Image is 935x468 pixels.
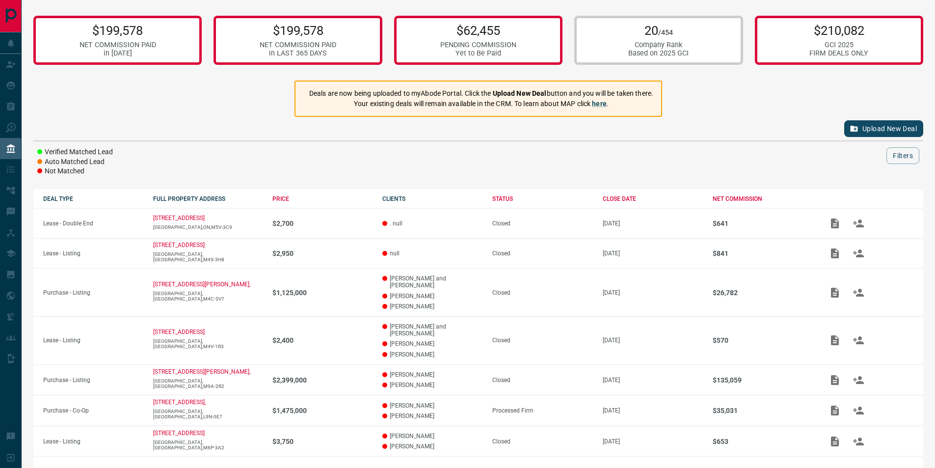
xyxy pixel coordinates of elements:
p: . null [382,220,482,227]
div: DEAL TYPE [43,195,143,202]
span: Add / View Documents [823,337,847,344]
p: $135,059 [713,376,813,384]
p: [DATE] [603,377,703,384]
p: [PERSON_NAME] [382,402,482,409]
div: CLOSE DATE [603,195,703,202]
p: Purchase - Co-Op [43,407,143,414]
span: Add / View Documents [823,376,847,383]
div: CLIENTS [382,195,482,202]
div: PENDING COMMISSION [440,41,516,49]
p: Purchase - Listing [43,377,143,384]
p: $35,031 [713,407,813,414]
p: [PERSON_NAME] [382,382,482,388]
p: Your existing deals will remain available in the CRM. To learn about MAP click . [309,99,653,109]
span: Match Clients [847,438,870,444]
p: [DATE] [603,438,703,445]
li: Auto Matched Lead [37,157,113,167]
p: [PERSON_NAME] [382,371,482,378]
a: [STREET_ADDRESS], [153,399,206,406]
span: Add / View Documents [823,249,847,256]
div: Closed [492,250,592,257]
p: $62,455 [440,23,516,38]
div: Closed [492,337,592,344]
div: NET COMMISSION PAID [260,41,336,49]
p: [GEOGRAPHIC_DATA],[GEOGRAPHIC_DATA],M4C-3V7 [153,291,262,302]
div: STATUS [492,195,592,202]
p: [GEOGRAPHIC_DATA],ON,M5V-3C9 [153,224,262,230]
a: [STREET_ADDRESS] [153,430,205,437]
p: $2,400 [272,336,373,344]
a: [STREET_ADDRESS][PERSON_NAME], [153,281,250,288]
span: Add / View Documents [823,438,847,444]
strong: Upload New Deal [493,89,547,97]
span: Add / View Documents [823,220,847,226]
p: 20 [628,23,689,38]
span: /454 [658,28,673,37]
div: NET COMMISSION [713,195,813,202]
div: Closed [492,438,592,445]
p: Lease - Double End [43,220,143,227]
span: Match Clients [847,249,870,256]
div: FULL PROPERTY ADDRESS [153,195,262,202]
p: [DATE] [603,220,703,227]
p: [STREET_ADDRESS] [153,329,205,335]
p: Lease - Listing [43,250,143,257]
p: [GEOGRAPHIC_DATA],[GEOGRAPHIC_DATA],M6P-3A2 [153,440,262,450]
p: [PERSON_NAME] and [PERSON_NAME] [382,275,482,289]
span: Add / View Documents [823,289,847,296]
p: $2,399,000 [272,376,373,384]
p: $1,475,000 [272,407,373,414]
p: $26,782 [713,289,813,297]
div: Based on 2025 GCI [628,49,689,57]
div: Company Rank [628,41,689,49]
p: Lease - Listing [43,438,143,445]
div: Yet to Be Paid [440,49,516,57]
p: $3,750 [272,438,373,445]
p: $199,578 [80,23,156,38]
p: [PERSON_NAME] [382,433,482,440]
p: Lease - Listing [43,337,143,344]
p: $641 [713,220,813,227]
p: $570 [713,336,813,344]
a: [STREET_ADDRESS] [153,242,205,248]
p: [PERSON_NAME] and [PERSON_NAME] [382,323,482,337]
div: Closed [492,377,592,384]
p: Purchase - Listing [43,289,143,296]
button: Filters [886,147,919,164]
button: Upload New Deal [844,120,923,137]
span: Match Clients [847,376,870,383]
div: GCI 2025 [809,41,868,49]
p: $199,578 [260,23,336,38]
p: $841 [713,249,813,257]
p: [GEOGRAPHIC_DATA],[GEOGRAPHIC_DATA],M4V-1R3 [153,338,262,349]
div: Closed [492,289,592,296]
a: here [592,100,607,108]
p: [PERSON_NAME] [382,413,482,419]
p: [PERSON_NAME] [382,293,482,300]
p: [PERSON_NAME] [382,443,482,450]
li: Not Matched [37,166,113,176]
div: Processed Firm [492,407,592,414]
span: Match Clients [847,337,870,344]
a: [STREET_ADDRESS] [153,215,205,221]
li: Verified Matched Lead [37,147,113,157]
span: Match Clients [847,220,870,226]
div: FIRM DEALS ONLY [809,49,868,57]
p: [DATE] [603,337,703,344]
div: in LAST 365 DAYS [260,49,336,57]
p: [DATE] [603,407,703,414]
div: in [DATE] [80,49,156,57]
p: null [382,250,482,257]
p: $2,950 [272,249,373,257]
span: Match Clients [847,289,870,296]
p: [PERSON_NAME] [382,303,482,310]
a: [STREET_ADDRESS][PERSON_NAME], [153,368,250,375]
p: $653 [713,438,813,445]
div: NET COMMISSION PAID [80,41,156,49]
span: Add / View Documents [823,407,847,413]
